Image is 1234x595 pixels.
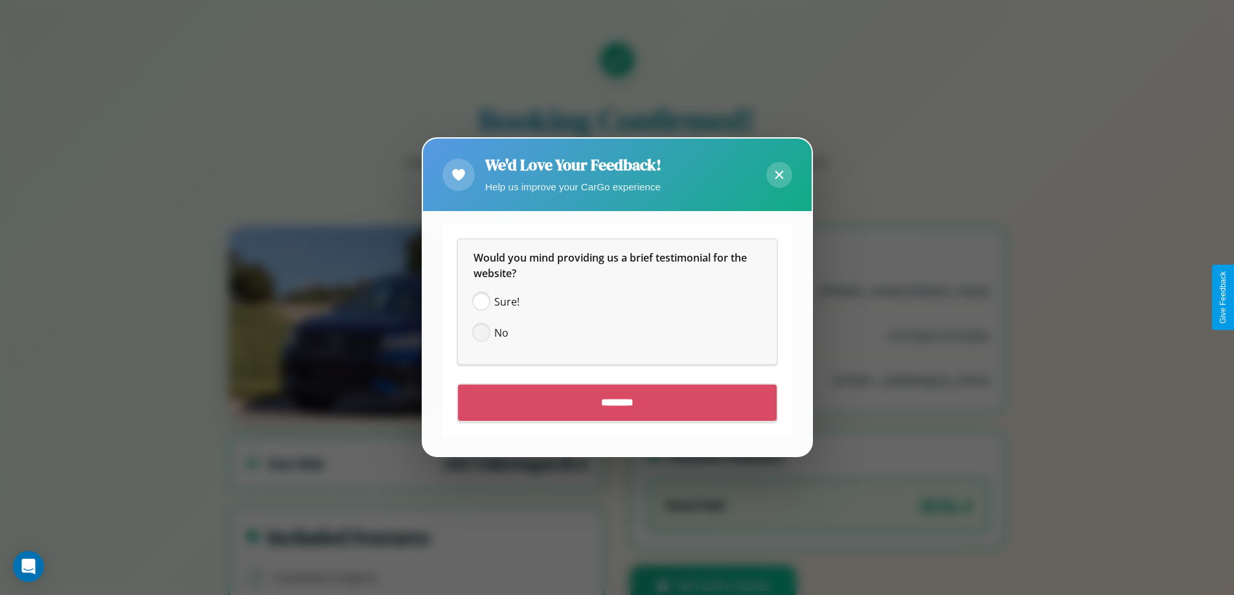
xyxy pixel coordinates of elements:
[474,251,749,281] span: Would you mind providing us a brief testimonial for the website?
[485,154,661,175] h2: We'd Love Your Feedback!
[494,295,520,310] span: Sure!
[494,326,508,341] span: No
[485,178,661,196] p: Help us improve your CarGo experience
[1218,271,1228,324] div: Give Feedback
[13,551,44,582] div: Open Intercom Messenger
